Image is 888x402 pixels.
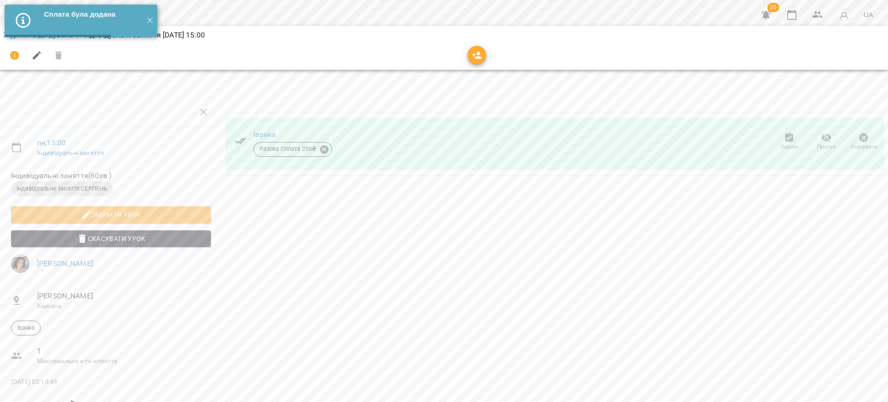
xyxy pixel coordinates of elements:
p: Максимальна к-ть клієнтів [37,357,211,366]
p: Кімната [37,302,211,311]
p: [DATE] 03:10:49 [11,377,211,387]
span: Оцінки [780,143,798,151]
nav: breadcrumb [4,30,884,41]
div: Разова Сплата 250₴ [253,142,333,157]
div: Сплата була додана [44,9,139,19]
a: Індивідуальні заняття [37,149,104,156]
span: 20 [767,3,779,12]
img: avatar_s.png [838,8,851,21]
button: UA [860,6,877,23]
span: Індивідуальні заняття ( 60 хв. ) [11,170,211,181]
button: Змінити урок [11,206,211,223]
span: [PERSON_NAME] [37,291,211,302]
span: UA [863,10,873,19]
button: Скасувати Урок [11,230,211,247]
button: Прогул [808,129,845,155]
button: Оцінки [771,129,808,155]
a: [PERSON_NAME] [37,259,93,268]
a: пн , 15:00 [37,138,66,147]
div: Іванка [11,321,41,335]
span: Іванка [12,324,40,332]
span: Індивідуальне заняття СЕРПЕНЬ [11,185,113,193]
span: Разова Сплата 250 ₴ [254,145,322,153]
span: Змінити урок [18,209,203,220]
span: Прогул [817,143,836,151]
button: Скасувати [845,129,882,155]
span: Скасувати [851,143,877,151]
span: Скасувати Урок [18,233,203,244]
a: Іванка [253,130,276,139]
span: 1 [37,346,211,357]
img: bf8b94f3f9fb03d2e0758250d0d5aea0.jpg [11,254,30,273]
